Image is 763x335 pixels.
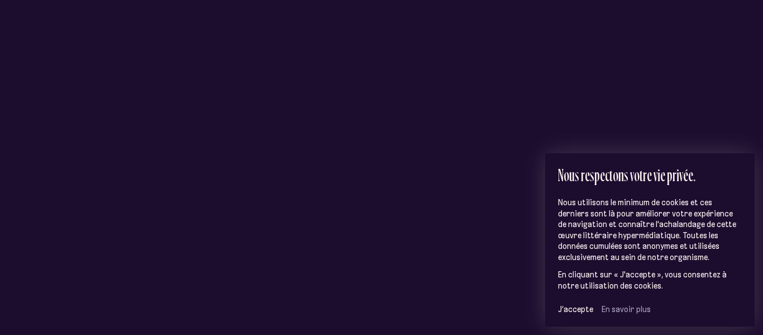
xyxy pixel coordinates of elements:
[558,166,742,184] h2: Nous respectons votre vie privée.
[558,197,742,263] p: Nous utilisons le minimum de cookies et ces derniers sont là pour améliorer votre expérience de n...
[602,304,651,314] a: En savoir plus
[558,270,742,291] p: En cliquant sur « J'accepte », vous consentez à notre utilisation des cookies.
[558,304,593,314] button: J’accepte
